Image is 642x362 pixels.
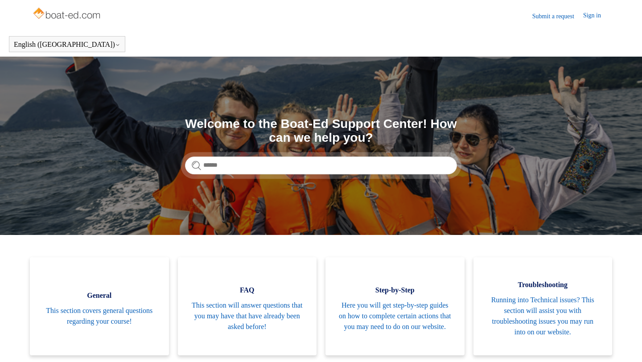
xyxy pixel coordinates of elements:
[14,41,120,49] button: English ([GEOGRAPHIC_DATA])
[191,300,304,332] span: This section will answer questions that you may have that have already been asked before!
[178,257,317,355] a: FAQ This section will answer questions that you may have that have already been asked before!
[473,257,613,355] a: Troubleshooting Running into Technical issues? This section will assist you with troubleshooting ...
[532,12,583,21] a: Submit a request
[191,285,304,296] span: FAQ
[487,280,599,290] span: Troubleshooting
[612,332,635,355] div: Live chat
[43,290,156,301] span: General
[325,257,465,355] a: Step-by-Step Here you will get step-by-step guides on how to complete certain actions that you ma...
[339,285,451,296] span: Step-by-Step
[43,305,156,327] span: This section covers general questions regarding your course!
[185,117,457,145] h1: Welcome to the Boat-Ed Support Center! How can we help you?
[583,11,610,21] a: Sign in
[30,257,169,355] a: General This section covers general questions regarding your course!
[32,5,103,23] img: Boat-Ed Help Center home page
[339,300,451,332] span: Here you will get step-by-step guides on how to complete certain actions that you may need to do ...
[487,295,599,337] span: Running into Technical issues? This section will assist you with troubleshooting issues you may r...
[185,156,457,174] input: Search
